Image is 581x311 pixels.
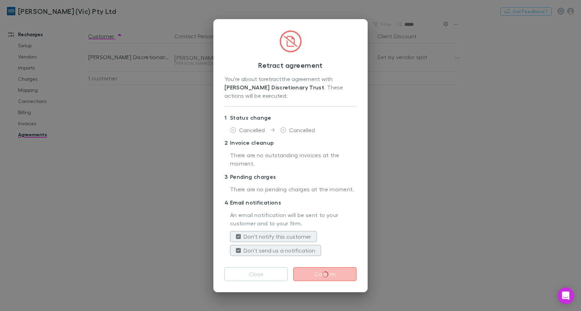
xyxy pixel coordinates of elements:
[244,246,315,255] label: Don't send us a notification
[224,171,357,182] p: Pending charges
[244,232,311,241] label: Don't notify this customer
[557,287,574,304] div: Open Intercom Messenger
[239,127,265,133] span: Cancelled
[279,30,302,53] img: CircledFileSlash.svg
[224,75,357,101] div: You’re about to retract the agreement with . These actions will be executed:
[224,197,357,208] p: Email notifications
[224,198,230,207] div: 4
[224,173,230,181] div: 3
[224,137,357,148] p: Invoice cleanup
[230,211,357,228] p: An email notification will be sent to your customer and to your firm.
[224,113,230,122] div: 1
[230,151,357,168] p: There are no outstanding invoices at the moment.
[224,138,230,147] div: 2
[230,185,357,194] p: There are no pending charges at the moment.
[224,267,288,281] button: Close
[224,61,357,69] h3: Retract agreement
[224,112,357,123] p: Status change
[230,245,321,256] button: Don't send us a notification
[230,231,317,242] button: Don't notify this customer
[289,127,315,133] span: Cancelled
[224,84,324,91] strong: [PERSON_NAME] Discretionary Trust
[293,267,357,281] button: Confirm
